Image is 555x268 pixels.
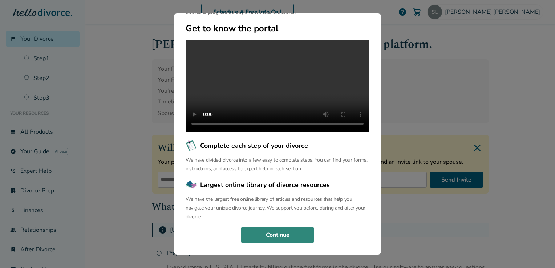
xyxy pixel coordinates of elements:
button: Continue [241,227,314,243]
h2: Get to know the portal [186,23,369,34]
img: Largest online library of divorce resources [186,179,197,191]
iframe: Chat Widget [519,233,555,268]
img: Complete each step of your divorce [186,140,197,151]
span: Complete each step of your divorce [200,141,308,150]
p: We have divided divorce into a few easy to complete steps. You can find your forms, instructions,... [186,156,369,173]
span: Largest online library of divorce resources [200,180,330,190]
p: We have the largest free online library of articles and resources that help you navigate your uni... [186,195,369,221]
